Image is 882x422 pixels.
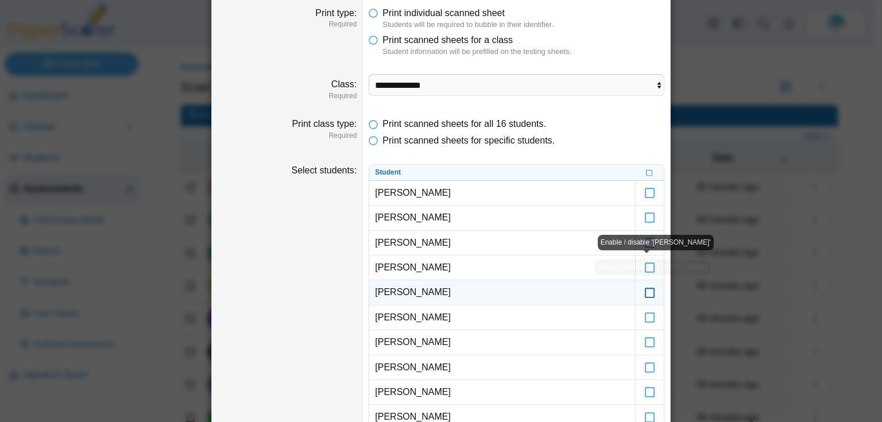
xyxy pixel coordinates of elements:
td: [PERSON_NAME] [369,280,635,305]
td: [PERSON_NAME] [369,255,635,280]
dfn: Students will be required to bubble in their identifier. [382,20,664,30]
td: [PERSON_NAME] [369,181,635,206]
td: [PERSON_NAME] [369,380,635,405]
td: [PERSON_NAME] [369,330,635,355]
span: Print individual scanned sheet [382,8,505,18]
div: Enable / disable '[PERSON_NAME]' [595,260,711,275]
th: Student [369,165,635,181]
span: Print scanned sheets for a class [382,35,513,45]
label: Print type [315,8,357,18]
dfn: Required [218,91,357,101]
span: Print scanned sheets for all 16 students. [382,119,546,129]
dfn: Required [218,131,357,141]
td: [PERSON_NAME] [369,305,635,330]
td: [PERSON_NAME] [369,231,635,255]
label: Select students [291,165,357,175]
div: Enable / disable '[PERSON_NAME]' [598,235,714,250]
dfn: Required [218,20,357,29]
dfn: Student information will be prefilled on the testing sheets. [382,47,664,57]
td: [PERSON_NAME] [369,355,635,380]
label: Class [331,79,357,89]
label: Print class type [292,119,357,129]
td: [PERSON_NAME] [369,206,635,230]
span: Print scanned sheets for specific students. [382,135,555,145]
